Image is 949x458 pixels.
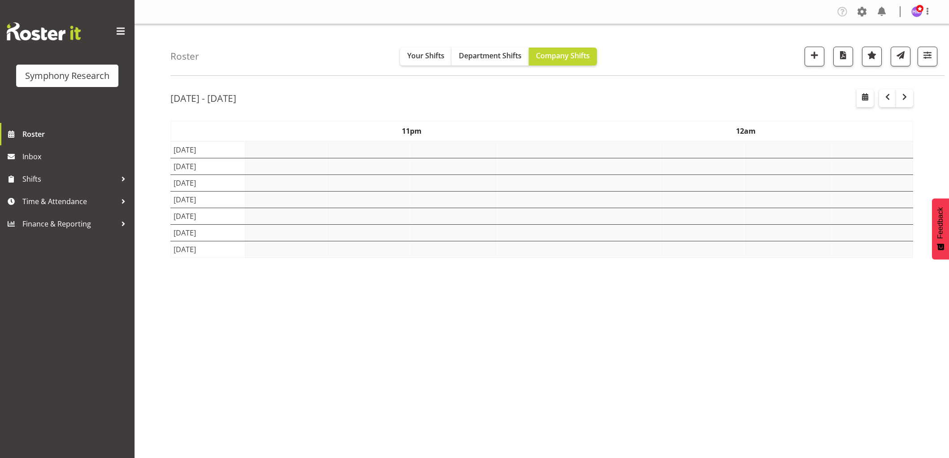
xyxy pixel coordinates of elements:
[245,121,579,141] th: 11pm
[857,89,874,107] button: Select a specific date within the roster.
[579,121,913,141] th: 12am
[529,48,597,65] button: Company Shifts
[170,51,199,61] h4: Roster
[22,150,130,163] span: Inbox
[171,241,245,257] td: [DATE]
[171,224,245,241] td: [DATE]
[911,6,922,17] img: hitesh-makan1261.jpg
[171,141,245,158] td: [DATE]
[536,51,590,61] span: Company Shifts
[171,158,245,174] td: [DATE]
[170,92,236,104] h2: [DATE] - [DATE]
[805,47,824,66] button: Add a new shift
[22,127,130,141] span: Roster
[171,191,245,208] td: [DATE]
[7,22,81,40] img: Rosterit website logo
[22,195,117,208] span: Time & Attendance
[833,47,853,66] button: Download a PDF of the roster according to the set date range.
[171,174,245,191] td: [DATE]
[459,51,522,61] span: Department Shifts
[918,47,937,66] button: Filter Shifts
[932,198,949,259] button: Feedback - Show survey
[22,217,117,231] span: Finance & Reporting
[452,48,529,65] button: Department Shifts
[891,47,910,66] button: Send a list of all shifts for the selected filtered period to all rostered employees.
[171,208,245,224] td: [DATE]
[936,207,945,239] span: Feedback
[862,47,882,66] button: Highlight an important date within the roster.
[25,69,109,83] div: Symphony Research
[407,51,444,61] span: Your Shifts
[400,48,452,65] button: Your Shifts
[22,172,117,186] span: Shifts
